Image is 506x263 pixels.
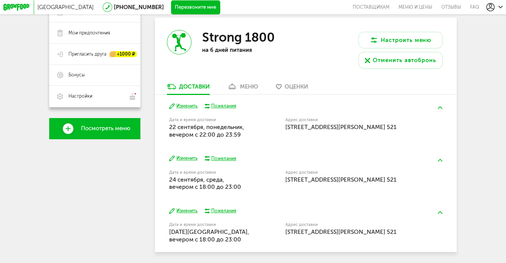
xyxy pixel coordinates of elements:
span: 22 сентября, понедельник, вечером c 22:00 до 23:59 [169,124,244,138]
button: Изменить [169,155,198,162]
img: arrow-up-green.5eb5f82.svg [438,159,442,162]
a: [PHONE_NUMBER] [114,4,164,11]
span: 24 сентября, среда, вечером c 18:00 до 23:00 [169,176,241,191]
span: [STREET_ADDRESS][PERSON_NAME] 521 [285,229,397,235]
label: Дата и время доставки [169,171,250,174]
a: Пригласить друга +1000 ₽ [49,44,140,65]
label: Дата и время доставки [169,223,250,227]
div: Пожелания [211,103,236,109]
button: Пожелания [205,208,236,214]
label: Дата и время доставки [169,118,250,122]
div: Пожелания [211,208,236,214]
button: Пожелания [205,156,236,162]
span: [DATE][GEOGRAPHIC_DATA], вечером c 18:00 до 23:00 [169,229,249,243]
label: Адрес доставки [285,223,416,227]
button: Отменить автобронь [358,52,443,69]
span: Настройки [69,93,92,100]
a: Настройки [49,86,140,107]
span: Оценки [285,83,308,90]
button: Изменить [169,103,198,109]
a: Мои предпочтения [49,22,140,44]
span: [GEOGRAPHIC_DATA] [37,4,93,11]
button: Настроить меню [358,32,443,49]
span: Пригласить друга [69,51,106,58]
div: меню [240,83,258,90]
a: Оценки [272,83,312,94]
div: Отменить автобронь [373,56,436,64]
span: Посмотреть меню [81,125,130,132]
button: Перезвоните мне [171,0,220,14]
div: Пожелания [211,156,236,162]
div: +1000 ₽ [110,51,137,57]
label: Адрес доставки [285,118,416,122]
a: Посмотреть меню [49,118,140,139]
label: Адрес доставки [285,171,416,174]
span: Бонусы [69,72,85,78]
img: arrow-up-green.5eb5f82.svg [438,106,442,109]
span: Мои предпочтения [69,30,110,36]
span: [STREET_ADDRESS][PERSON_NAME] 521 [285,124,397,131]
a: меню [224,83,262,94]
div: Доставки [179,83,210,90]
button: Изменить [169,208,198,214]
a: Бонусы [49,65,140,86]
p: на 6 дней питания [202,47,293,53]
img: arrow-up-green.5eb5f82.svg [438,211,442,214]
button: Пожелания [205,103,236,109]
a: Доставки [163,83,213,94]
span: [STREET_ADDRESS][PERSON_NAME] 521 [285,176,397,183]
h3: Strong 1800 [202,30,275,45]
